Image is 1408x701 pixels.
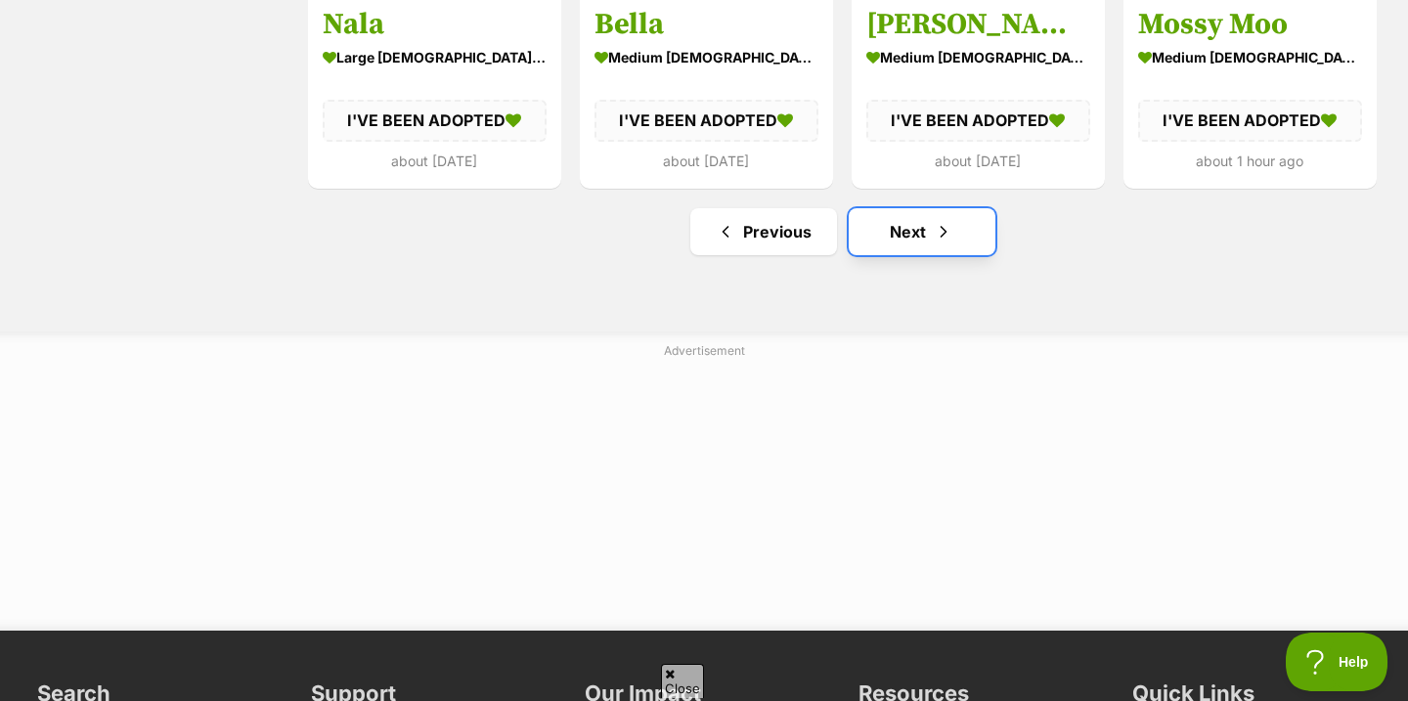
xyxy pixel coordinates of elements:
h3: Mossy Moo [1138,6,1362,43]
div: I'VE BEEN ADOPTED [594,100,818,141]
iframe: Help Scout Beacon - Open [1286,633,1388,691]
div: about 1 hour ago [1138,148,1362,174]
a: Next page [849,208,995,255]
span: Close [661,664,704,698]
div: I'VE BEEN ADOPTED [323,100,547,141]
iframe: Advertisement [269,367,1139,611]
div: I'VE BEEN ADOPTED [1138,100,1362,141]
h3: [PERSON_NAME] [866,6,1090,43]
h3: Nala [323,6,547,43]
div: about [DATE] [594,148,818,174]
div: about [DATE] [323,148,547,174]
a: Previous page [690,208,837,255]
div: large [DEMOGRAPHIC_DATA] Dog [323,43,547,71]
h3: Bella [594,6,818,43]
div: I'VE BEEN ADOPTED [866,100,1090,141]
div: medium [DEMOGRAPHIC_DATA] Dog [866,43,1090,71]
nav: Pagination [306,208,1379,255]
div: medium [DEMOGRAPHIC_DATA] Dog [1138,43,1362,71]
div: about [DATE] [866,148,1090,174]
div: medium [DEMOGRAPHIC_DATA] Dog [594,43,818,71]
